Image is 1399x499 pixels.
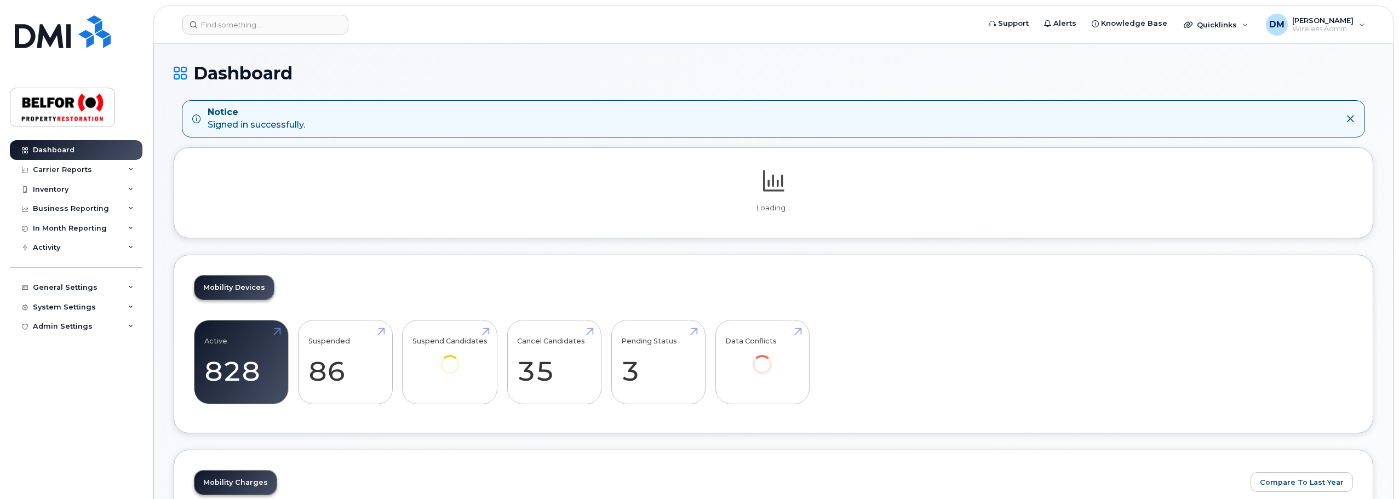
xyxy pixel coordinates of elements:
a: Data Conflicts [725,326,799,389]
strong: Notice [208,106,305,119]
button: Compare To Last Year [1251,472,1353,492]
div: Signed in successfully. [208,106,305,131]
a: Suspend Candidates [412,326,488,389]
a: Suspended 86 [308,326,382,398]
a: Cancel Candidates 35 [517,326,591,398]
a: Mobility Charges [194,471,277,495]
a: Pending Status 3 [621,326,695,398]
span: Compare To Last Year [1260,477,1344,487]
p: Loading... [194,203,1353,213]
a: Active 828 [204,326,278,398]
h1: Dashboard [174,64,1373,83]
a: Mobility Devices [194,276,274,300]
